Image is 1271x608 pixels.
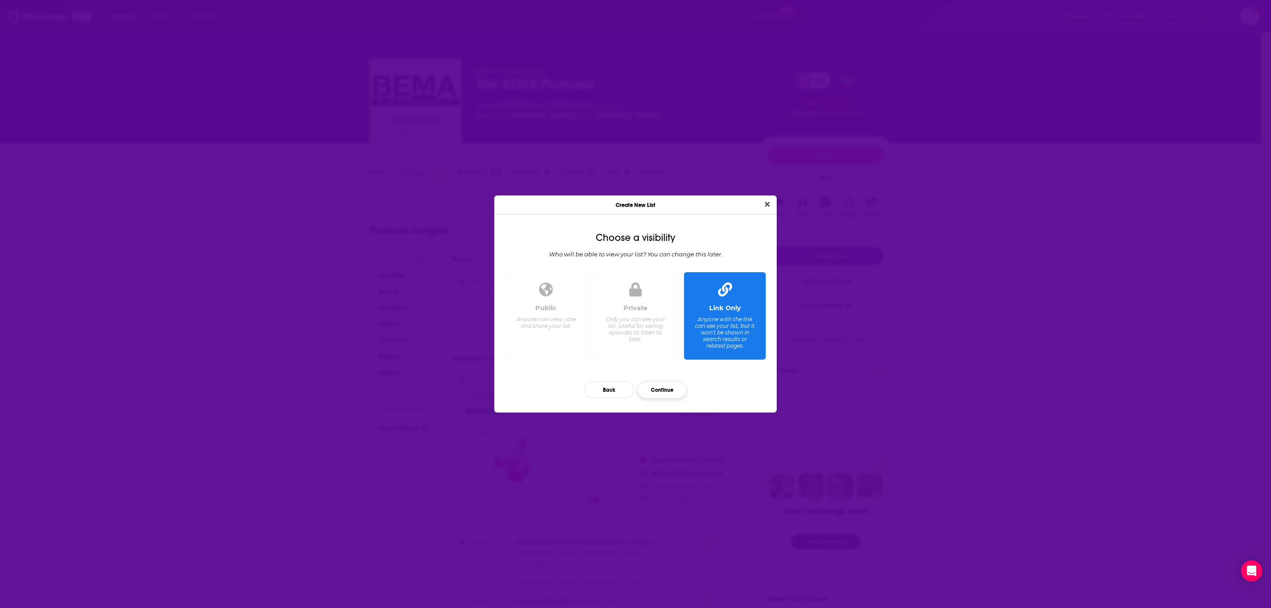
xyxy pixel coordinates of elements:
div: Only you can see your list. Useful for saving episodes to listen to later. [605,316,666,342]
div: Who will be able to view your list? You can change this later. [501,251,770,258]
div: Private [624,304,647,312]
div: Choose a visibility [501,232,770,244]
button: Back [584,381,634,398]
button: Continue [637,381,687,398]
div: Public [535,304,557,312]
button: Close [761,199,773,210]
div: Open Intercom Messenger [1241,560,1262,582]
div: Link Only [709,304,741,312]
div: Anyone with the link can see your list, but it won't be shown in search results or related pages. [695,316,755,349]
div: Create New List [494,195,777,214]
div: Anyone can view, rate and share your list. [516,316,576,329]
